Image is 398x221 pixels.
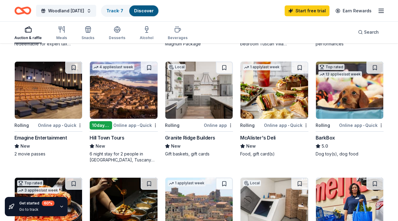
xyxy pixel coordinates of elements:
img: Image for Granite Ridge Builders [165,62,233,119]
div: Top rated [318,64,344,70]
div: 4 applies last week [92,64,134,70]
span: New [20,143,30,150]
div: Beverages [168,35,188,40]
div: 2 movie passes [14,151,82,157]
a: Home [14,4,31,18]
button: Alcohol [140,23,153,43]
div: Online app Quick [38,121,82,129]
div: 1 apply last week [243,64,281,70]
div: 60 % [42,201,54,206]
div: Gift baskets, gift cards [165,151,233,157]
a: Image for BarkBoxTop rated13 applieslast weekRollingOnline app•QuickBarkBox5.0Dog toy(s), dog food [316,61,384,157]
div: Food, gift card(s) [240,151,308,157]
div: Hill Town Tours [90,134,124,141]
div: Rolling [316,122,330,129]
div: Top rated [17,180,43,186]
button: Auction & raffle [14,23,42,43]
span: New [96,143,105,150]
div: Go to track [19,207,54,212]
a: Image for McAlister's Deli1 applylast weekRollingOnline app•QuickMcAlister's DeliNewFood, gift ca... [240,61,308,157]
div: 10 days left [90,121,112,130]
a: Discover [134,8,154,13]
button: Desserts [109,23,125,43]
button: Woodland [DATE] [36,5,96,17]
span: • [137,123,139,128]
div: Granite Ridge Builders [165,134,215,141]
div: Snacks [81,35,94,40]
a: Earn Rewards [332,5,375,16]
span: Search [364,29,379,36]
button: Search [353,26,384,38]
div: 13 applies last week [318,71,362,78]
div: Emagine Entertainment [14,134,67,141]
span: New [171,143,181,150]
img: Image for Hill Town Tours [90,62,157,119]
div: 3 applies last week [17,187,59,194]
div: Dog toy(s), dog food [316,151,384,157]
span: New [246,143,256,150]
div: Online app Quick [113,121,158,129]
button: Beverages [168,23,188,43]
span: Woodland [DATE] [48,7,84,14]
span: • [62,123,63,128]
div: Rolling [14,122,29,129]
div: BarkBox [316,134,335,141]
div: 1 apply last week [168,180,206,186]
a: Image for Granite Ridge BuildersLocalRollingOnline appGranite Ridge BuildersNewGift baskets, gift... [165,61,233,157]
button: Meals [56,23,67,43]
a: Image for Hill Town Tours 4 applieslast week10days leftOnline app•QuickHill Town ToursNew6 night ... [90,61,158,163]
div: Online app [204,121,233,129]
a: Track· 7 [106,8,123,13]
button: Snacks [81,23,94,43]
div: Online app Quick [264,121,308,129]
img: Image for McAlister's Deli [240,62,308,119]
div: Local [243,180,261,186]
div: Desserts [109,35,125,40]
span: • [288,123,289,128]
div: Rolling [165,122,179,129]
div: Local [168,64,186,70]
div: McAlister's Deli [240,134,276,141]
img: Image for BarkBox [316,62,383,119]
a: Start free trial [285,5,329,16]
div: Online app Quick [339,121,384,129]
a: Image for Emagine EntertainmentRollingOnline app•QuickEmagine EntertainmentNew2 movie passes [14,61,82,157]
div: Rolling [240,122,255,129]
span: 5.0 [322,143,328,150]
span: • [363,123,364,128]
div: 6 night stay for 2 people in [GEOGRAPHIC_DATA], Tuscany (charity rate is $1380; retails at $2200;... [90,151,158,163]
div: Auction & raffle [14,35,42,40]
img: Image for Emagine Entertainment [15,62,82,119]
div: Alcohol [140,35,153,40]
div: Meals [56,35,67,40]
div: Get started [19,201,54,206]
button: Track· 7Discover [101,5,159,17]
